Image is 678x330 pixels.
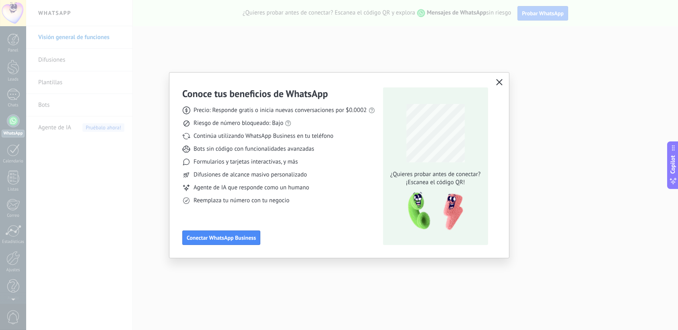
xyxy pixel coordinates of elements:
span: Precio: Responde gratis o inicia nuevas conversaciones por $0.0002 [194,106,367,114]
span: ¿Quieres probar antes de conectar? [388,170,483,178]
h3: Conoce tus beneficios de WhatsApp [182,87,328,100]
span: Reemplaza tu número con tu negocio [194,197,289,205]
span: Copilot [669,155,677,174]
span: Riesgo de número bloqueado: Bajo [194,119,283,127]
span: Agente de IA que responde como un humano [194,184,309,192]
span: Continúa utilizando WhatsApp Business en tu teléfono [194,132,333,140]
span: Difusiones de alcance masivo personalizado [194,171,307,179]
img: qr-pic-1x.png [401,190,465,233]
button: Conectar WhatsApp Business [182,230,260,245]
span: Formularios y tarjetas interactivas, y más [194,158,298,166]
span: Conectar WhatsApp Business [187,235,256,241]
span: ¡Escanea el código QR! [388,178,483,187]
span: Bots sin código con funcionalidades avanzadas [194,145,314,153]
